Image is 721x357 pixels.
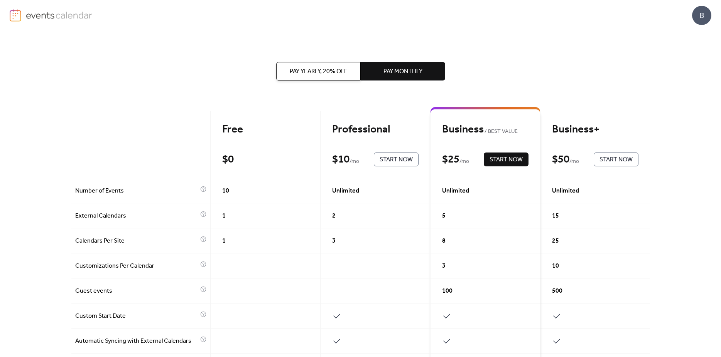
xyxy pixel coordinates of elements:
button: Start Now [484,153,529,166]
div: $ 10 [332,153,350,166]
div: $ 50 [552,153,569,166]
button: Pay Monthly [361,62,445,80]
div: Business+ [552,123,638,136]
span: 10 [552,261,559,271]
img: logo [10,9,21,22]
span: Number of Events [75,186,198,196]
div: $ 0 [222,153,234,166]
span: 1 [222,236,226,246]
div: B [692,6,711,25]
span: 5 [442,211,446,221]
span: Calendars Per Site [75,236,198,246]
span: Pay Yearly, 20% off [290,67,347,76]
span: / mo [569,157,579,166]
span: 1 [222,211,226,221]
button: Start Now [374,153,419,166]
span: Custom Start Date [75,312,198,321]
span: Unlimited [332,186,359,196]
span: 2 [332,211,336,221]
span: 25 [552,236,559,246]
span: Start Now [599,155,633,164]
span: / mo [459,157,469,166]
span: 15 [552,211,559,221]
span: 10 [222,186,229,196]
span: Start Now [380,155,413,164]
img: logo-type [26,9,93,21]
div: Professional [332,123,419,136]
span: 3 [442,261,446,271]
span: Unlimited [442,186,469,196]
span: External Calendars [75,211,198,221]
div: Free [222,123,309,136]
span: Customizations Per Calendar [75,261,198,271]
button: Start Now [594,153,638,166]
span: Start Now [490,155,523,164]
div: Business [442,123,529,136]
span: / mo [350,157,359,166]
span: BEST VALUE [484,127,518,136]
div: $ 25 [442,153,459,166]
span: 500 [552,287,562,296]
span: Pay Monthly [383,67,422,76]
span: 3 [332,236,336,246]
span: 8 [442,236,446,246]
span: Guest events [75,287,198,296]
button: Pay Yearly, 20% off [276,62,361,80]
span: Unlimited [552,186,579,196]
span: Automatic Syncing with External Calendars [75,337,198,346]
span: 100 [442,287,453,296]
